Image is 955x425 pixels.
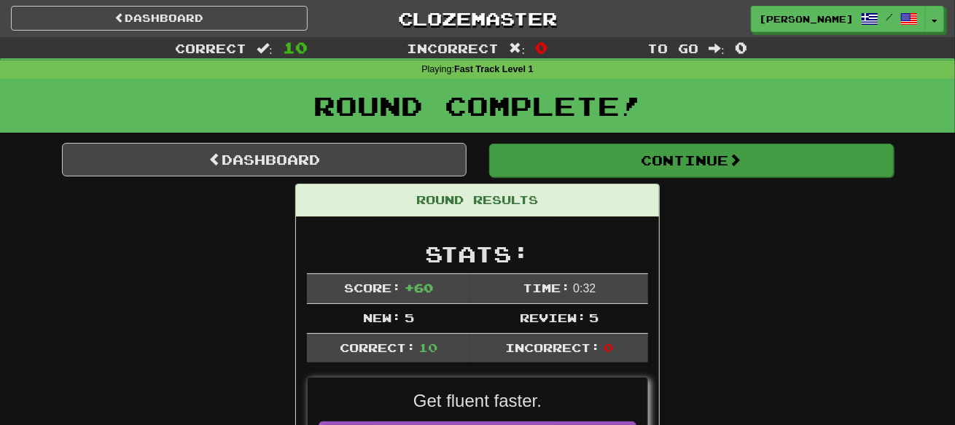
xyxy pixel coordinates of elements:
[405,281,433,295] span: + 60
[344,281,401,295] span: Score:
[340,340,416,354] span: Correct:
[11,6,308,31] a: Dashboard
[319,389,636,413] p: Get fluent faster.
[886,12,893,22] span: /
[709,42,725,55] span: :
[454,64,534,74] strong: Fast Track Level 1
[647,41,698,55] span: To go
[307,242,648,266] h2: Stats:
[759,12,854,26] span: [PERSON_NAME]
[735,39,747,56] span: 0
[589,311,599,324] span: 5
[510,42,526,55] span: :
[330,6,626,31] a: Clozemaster
[505,340,600,354] span: Incorrect:
[418,340,437,354] span: 10
[489,144,894,177] button: Continue
[405,311,414,324] span: 5
[520,311,586,324] span: Review:
[5,91,950,120] h1: Round Complete!
[408,41,499,55] span: Incorrect
[257,42,273,55] span: :
[363,311,401,324] span: New:
[604,340,613,354] span: 0
[283,39,308,56] span: 10
[296,184,659,217] div: Round Results
[523,281,570,295] span: Time:
[62,143,467,176] a: Dashboard
[175,41,246,55] span: Correct
[751,6,926,32] a: [PERSON_NAME] /
[535,39,547,56] span: 0
[573,282,596,295] span: 0 : 32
